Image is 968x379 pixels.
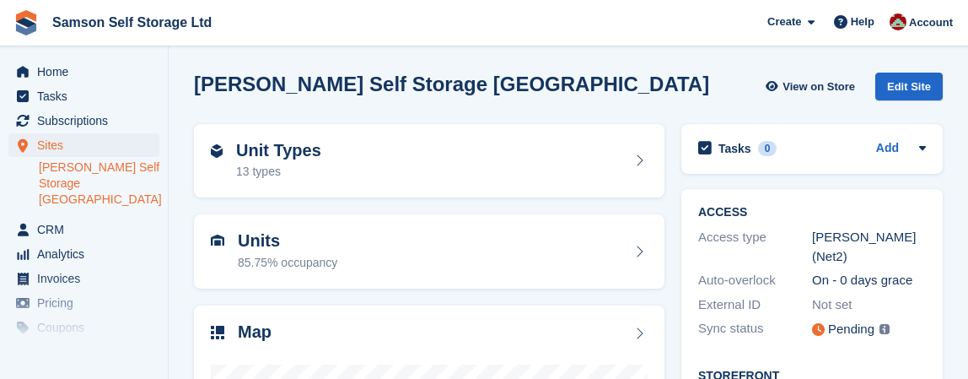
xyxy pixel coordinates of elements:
h2: Map [238,322,272,342]
h2: Tasks [718,141,751,156]
a: menu [8,84,159,108]
div: 13 types [236,163,321,181]
span: CRM [37,218,138,241]
a: Unit Types 13 types [194,124,664,198]
img: map-icn-33ee37083ee616e46c38cad1a60f524a97daa1e2b2c8c0bc3eb3415660979fc1.svg [211,326,224,339]
img: Ian [890,14,906,30]
div: 85.75% occupancy [238,254,337,272]
span: Sites [37,133,138,157]
span: Protection [37,340,138,364]
div: Access type [698,228,812,266]
span: Pricing [37,291,138,315]
a: menu [8,340,159,364]
a: View on Store [763,73,862,100]
span: Home [37,60,138,84]
span: Tasks [37,84,138,108]
a: menu [8,218,159,241]
span: Analytics [37,242,138,266]
a: Add [876,139,899,159]
div: Pending [828,320,874,339]
h2: Units [238,231,337,251]
a: menu [8,60,159,84]
span: Create [767,14,801,30]
div: Not set [812,295,926,315]
span: Help [851,14,874,30]
a: Units 85.75% occupancy [194,214,664,289]
img: unit-type-icn-2b2737a686de81e16bb02015468b77c625bbabd49415b5ef34ead5e3b44a266d.svg [211,144,223,158]
h2: ACCESS [698,206,926,219]
div: Sync status [698,319,812,340]
a: menu [8,133,159,157]
img: stora-icon-8386f47178a22dfd0bd8f6a31ec36ba5ce8667c1dd55bd0f319d3a0aa187defe.svg [13,10,39,35]
span: Subscriptions [37,109,138,133]
a: menu [8,242,159,266]
div: 0 [758,141,777,156]
h2: [PERSON_NAME] Self Storage [GEOGRAPHIC_DATA] [194,73,709,95]
a: [PERSON_NAME] Self Storage [GEOGRAPHIC_DATA] [39,160,159,208]
span: View on Store [782,79,855,95]
div: Auto-overlock [698,271,812,290]
span: Invoices [37,267,138,290]
img: icon-info-grey-7440780725fd019a000dd9b08b2336e03edf1995a4989e88bcd33f0948082b44.svg [879,324,890,334]
div: Edit Site [875,73,943,100]
div: On - 0 days grace [812,271,926,290]
span: Coupons [37,316,138,339]
a: Samson Self Storage Ltd [46,8,218,36]
h2: Unit Types [236,141,321,160]
div: External ID [698,295,812,315]
div: [PERSON_NAME] (Net2) [812,228,926,266]
a: menu [8,267,159,290]
a: menu [8,291,159,315]
a: menu [8,316,159,339]
a: menu [8,109,159,133]
img: unit-icn-7be61d7bf1b0ce9d3e12c5938cc71ed9869f7b940bace4675aadf7bd6d80202e.svg [211,235,224,246]
span: Account [909,14,953,31]
a: Edit Site [875,73,943,107]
